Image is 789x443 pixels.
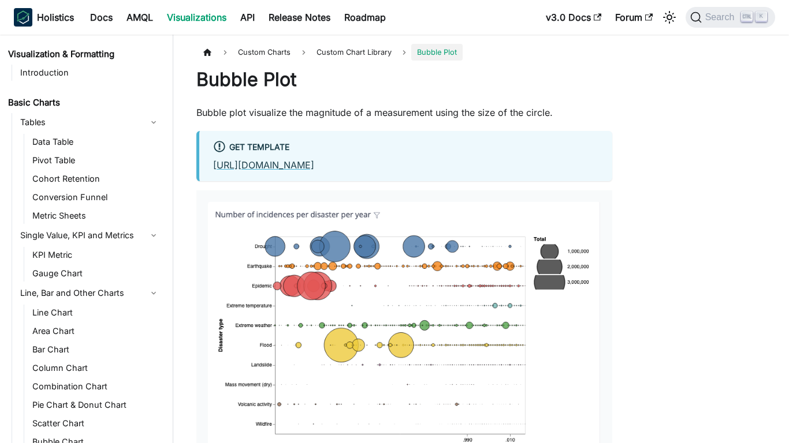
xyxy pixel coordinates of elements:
a: Pie Chart & Donut Chart [29,397,163,413]
button: Switch between dark and light mode (currently light mode) [660,8,679,27]
span: Search [702,12,742,22]
h1: Bubble Plot [196,68,612,91]
a: Cohort Retention [29,171,163,187]
a: Scatter Chart [29,415,163,431]
a: Custom Chart Library [311,44,397,61]
a: Release Notes [262,8,337,27]
button: Search (Ctrl+K) [686,7,775,28]
span: Bubble Plot [411,44,463,61]
a: AMQL [120,8,160,27]
a: Visualization & Formatting [5,46,163,62]
a: HolisticsHolistics [14,8,74,27]
a: KPI Metric [29,247,163,263]
a: Line, Bar and Other Charts [17,284,163,302]
img: Holistics [14,8,32,27]
a: Introduction [17,65,163,81]
a: Combination Chart [29,378,163,395]
a: Basic Charts [5,95,163,111]
b: Holistics [37,10,74,24]
a: Forum [608,8,660,27]
a: Pivot Table [29,152,163,168]
a: Data Table [29,134,163,150]
a: Single Value, KPI and Metrics [17,226,163,245]
span: Custom Chart Library [317,48,392,57]
a: Line Chart [29,305,163,321]
a: Bar Chart [29,341,163,358]
a: v3.0 Docs [539,8,608,27]
a: Column Chart [29,360,163,376]
a: Metric Sheets [29,208,163,224]
a: Gauge Chart [29,265,163,281]
a: API [233,8,262,27]
a: Area Chart [29,323,163,339]
span: Custom Charts [232,44,296,61]
a: Home page [196,44,218,61]
a: Visualizations [160,8,233,27]
kbd: K [755,12,767,22]
p: Bubble plot visualize the magnitude of a measurement using the size of the circle. [196,106,612,119]
div: Get Template [213,140,598,155]
a: Roadmap [337,8,393,27]
a: [URL][DOMAIN_NAME] [213,159,314,171]
nav: Breadcrumbs [196,44,612,61]
a: Conversion Funnel [29,189,163,205]
a: Docs [83,8,120,27]
a: Tables [17,113,163,132]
